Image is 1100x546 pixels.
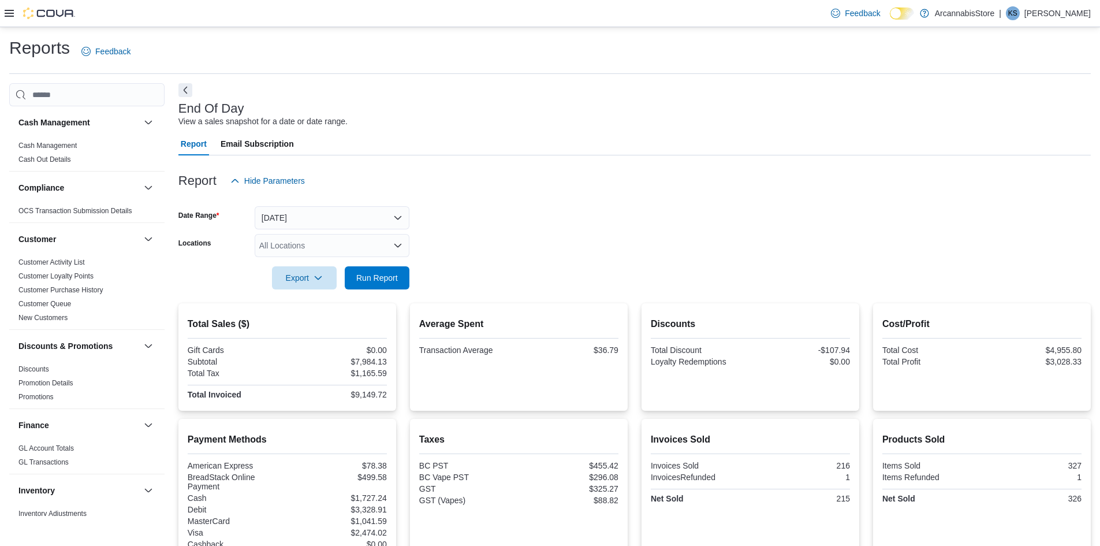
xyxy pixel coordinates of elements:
h2: Products Sold [882,433,1082,447]
button: Open list of options [393,241,402,250]
div: $0.00 [289,346,387,355]
h2: Discounts [651,317,850,331]
h2: Average Spent [419,317,618,331]
button: Compliance [141,181,155,195]
span: Discounts [18,365,49,374]
a: Inventory Adjustments [18,510,87,518]
span: Email Subscription [221,132,294,155]
div: Discounts & Promotions [9,362,165,408]
h1: Reports [9,36,70,60]
a: Customer Activity List [18,258,85,266]
span: Customer Purchase History [18,285,103,295]
div: $88.82 [521,496,618,505]
div: $78.38 [289,461,387,470]
h2: Invoices Sold [651,433,850,447]
a: Discounts [18,365,49,373]
div: $296.08 [521,473,618,482]
div: Total Discount [651,346,748,355]
div: Invoices Sold [651,461,748,470]
button: [DATE] [255,206,409,229]
div: Finance [9,441,165,474]
a: Feedback [826,2,885,25]
div: Debit [188,505,285,514]
span: KS [1008,6,1017,20]
h3: End Of Day [178,102,244,116]
span: Promotions [18,392,54,402]
div: $499.58 [289,473,387,482]
p: [PERSON_NAME] [1024,6,1091,20]
span: Report [181,132,207,155]
h3: Compliance [18,182,64,194]
a: Promotions [18,393,54,401]
div: Compliance [9,204,165,222]
a: Customer Loyalty Points [18,272,94,280]
div: 1 [752,473,850,482]
div: Loyalty Redemptions [651,357,748,366]
div: BC PST [419,461,517,470]
div: Cash [188,493,285,503]
h3: Cash Management [18,117,90,128]
button: Finance [141,418,155,432]
div: $7,984.13 [289,357,387,366]
div: Subtotal [188,357,285,366]
div: Kevin Sidhu [1006,6,1020,20]
div: $2,474.02 [289,528,387,537]
h2: Total Sales ($) [188,317,387,331]
div: GST [419,484,517,493]
button: Hide Parameters [226,169,310,192]
div: Total Cost [882,346,980,355]
a: New Customers [18,314,68,322]
div: Visa [188,528,285,537]
span: Export [279,266,330,289]
h3: Inventory [18,485,55,496]
button: Discounts & Promotions [18,340,139,352]
span: Customer Queue [18,299,71,309]
div: GST (Vapes) [419,496,517,505]
strong: Total Invoiced [188,390,241,399]
div: View a sales snapshot for a date or date range. [178,116,348,128]
a: Customer Queue [18,300,71,308]
a: Cash Management [18,142,77,150]
a: Cash Out Details [18,155,71,164]
div: $9,149.72 [289,390,387,399]
span: Promotion Details [18,378,73,388]
strong: Net Sold [651,494,684,503]
div: 216 [752,461,850,470]
button: Compliance [18,182,139,194]
h3: Finance [18,419,49,431]
div: $4,955.80 [984,346,1082,355]
h3: Discounts & Promotions [18,340,113,352]
div: 215 [752,494,850,503]
div: 326 [984,494,1082,503]
a: Feedback [77,40,135,63]
img: Cova [23,8,75,19]
p: ArcannabisStore [935,6,995,20]
span: OCS Transaction Submission Details [18,206,132,216]
span: Feedback [95,46,130,57]
button: Inventory [18,485,139,496]
div: Total Profit [882,357,980,366]
button: Inventory [141,484,155,497]
label: Date Range [178,211,219,220]
div: $325.27 [521,484,618,493]
div: 327 [984,461,1082,470]
a: GL Transactions [18,458,69,466]
div: BreadStack Online Payment [188,473,285,491]
button: Cash Management [141,116,155,129]
div: $3,328.91 [289,505,387,514]
span: New Customers [18,313,68,322]
div: 1 [984,473,1082,482]
h3: Customer [18,233,56,245]
div: Gift Cards [188,346,285,355]
div: Transaction Average [419,346,517,355]
div: $1,727.24 [289,493,387,503]
label: Locations [178,239,211,248]
a: OCS Transaction Submission Details [18,207,132,215]
button: Customer [141,232,155,246]
div: Total Tax [188,369,285,378]
div: Items Sold [882,461,980,470]
div: Cash Management [9,139,165,171]
span: Feedback [845,8,880,19]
